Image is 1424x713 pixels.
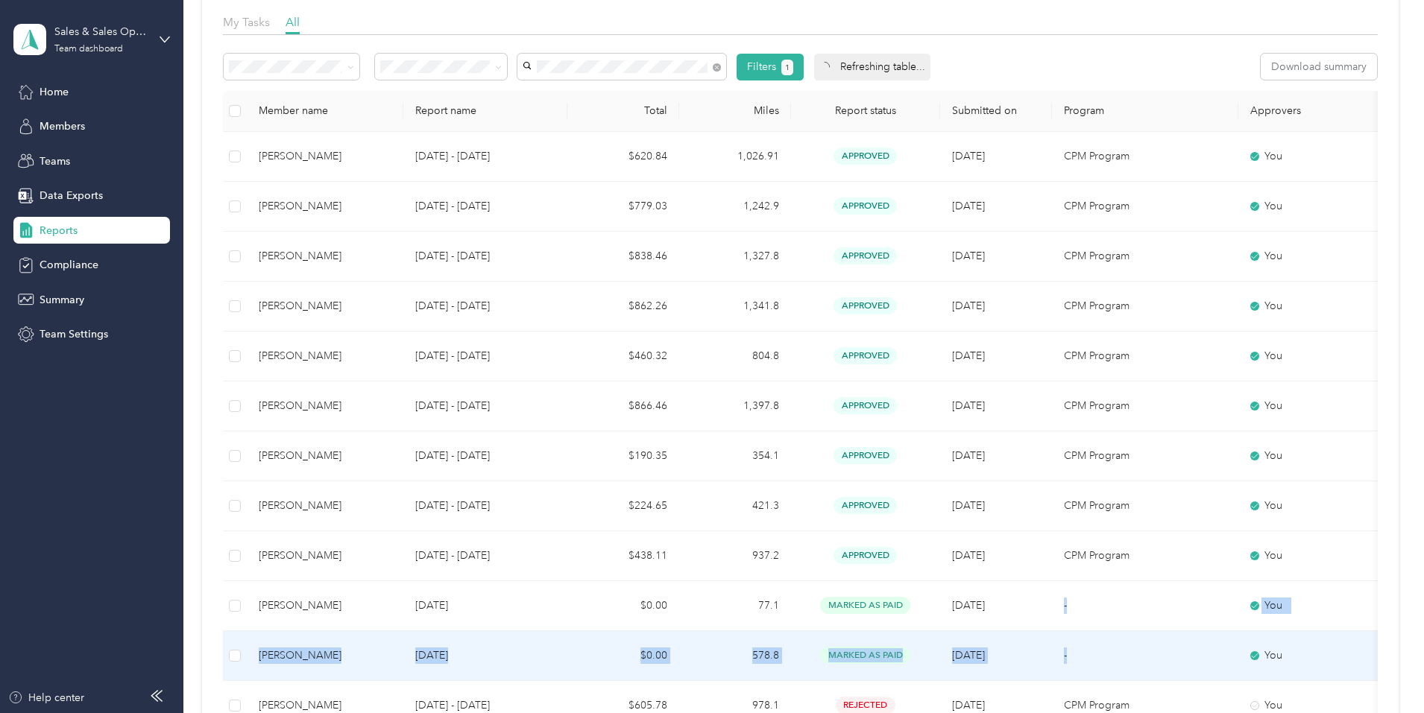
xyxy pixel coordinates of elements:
[820,647,910,664] span: marked as paid
[259,448,391,464] div: [PERSON_NAME]
[1052,581,1238,631] td: -
[567,431,679,481] td: $190.35
[403,91,567,132] th: Report name
[567,381,679,431] td: $866.46
[1052,332,1238,381] td: CPM Program
[40,257,98,273] span: Compliance
[8,690,84,706] button: Help center
[259,198,391,215] div: [PERSON_NAME]
[1052,531,1238,581] td: CPM Program
[1064,348,1226,364] p: CPM Program
[679,132,791,182] td: 1,026.91
[952,150,985,162] span: [DATE]
[1064,248,1226,264] p: CPM Program
[1064,198,1226,215] p: CPM Program
[259,248,391,264] div: [PERSON_NAME]
[834,148,897,165] span: approved
[415,647,555,664] p: [DATE]
[814,54,930,80] div: Refreshing table...
[679,431,791,481] td: 354.1
[40,223,78,238] span: Reports
[415,148,555,165] p: [DATE] - [DATE]
[1052,631,1238,681] td: -
[679,182,791,232] td: 1,242.9
[1052,232,1238,282] td: CPM Program
[415,348,555,364] p: [DATE] - [DATE]
[803,104,928,117] span: Report status
[834,497,897,514] span: approved
[1250,148,1376,165] div: You
[1052,381,1238,431] td: CPM Program
[1064,548,1226,564] p: CPM Program
[820,597,910,614] span: marked as paid
[259,647,391,664] div: [PERSON_NAME]
[834,297,897,314] span: approved
[679,631,791,681] td: 578.8
[259,398,391,414] div: [PERSON_NAME]
[40,326,108,342] span: Team Settings
[286,15,300,29] span: All
[940,91,1052,132] th: Submitted on
[1064,148,1226,165] p: CPM Program
[781,60,794,75] button: 1
[40,84,69,100] span: Home
[415,548,555,564] p: [DATE] - [DATE]
[834,347,897,364] span: approved
[54,45,123,54] div: Team dashboard
[1250,647,1376,664] div: You
[679,381,791,431] td: 1,397.8
[259,598,391,614] div: [PERSON_NAME]
[952,549,985,562] span: [DATE]
[567,132,679,182] td: $620.84
[1340,630,1424,713] iframe: Everlance-gr Chat Button Frame
[834,397,897,414] span: approved
[737,54,804,80] button: Filters1
[1250,198,1376,215] div: You
[679,531,791,581] td: 937.2
[952,349,985,362] span: [DATE]
[567,631,679,681] td: $0.00
[1064,298,1226,314] p: CPM Program
[415,198,555,215] p: [DATE] - [DATE]
[952,250,985,262] span: [DATE]
[1052,282,1238,332] td: CPM Program
[259,104,391,117] div: Member name
[415,498,555,514] p: [DATE] - [DATE]
[679,581,791,631] td: 77.1
[952,399,985,412] span: [DATE]
[785,61,790,75] span: 1
[259,548,391,564] div: [PERSON_NAME]
[1250,448,1376,464] div: You
[691,104,779,117] div: Miles
[567,531,679,581] td: $438.11
[567,282,679,332] td: $862.26
[1052,132,1238,182] td: CPM Program
[1064,448,1226,464] p: CPM Program
[567,332,679,381] td: $460.32
[247,91,403,132] th: Member name
[54,24,148,39] div: Sales & Sales Ops Team
[415,248,555,264] p: [DATE] - [DATE]
[415,398,555,414] p: [DATE] - [DATE]
[1052,431,1238,481] td: CPM Program
[1250,398,1376,414] div: You
[952,300,985,312] span: [DATE]
[679,282,791,332] td: 1,341.8
[1250,298,1376,314] div: You
[679,232,791,282] td: 1,327.8
[259,148,391,165] div: [PERSON_NAME]
[415,598,555,614] p: [DATE]
[1052,481,1238,531] td: CPM Program
[679,332,791,381] td: 804.8
[40,292,84,308] span: Summary
[223,15,270,29] span: My Tasks
[679,481,791,531] td: 421.3
[1052,91,1238,132] th: Program
[567,581,679,631] td: $0.00
[415,448,555,464] p: [DATE] - [DATE]
[834,547,897,564] span: approved
[1238,91,1387,132] th: Approvers
[1261,54,1377,80] button: Download summary
[834,247,897,264] span: approved
[567,182,679,232] td: $779.03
